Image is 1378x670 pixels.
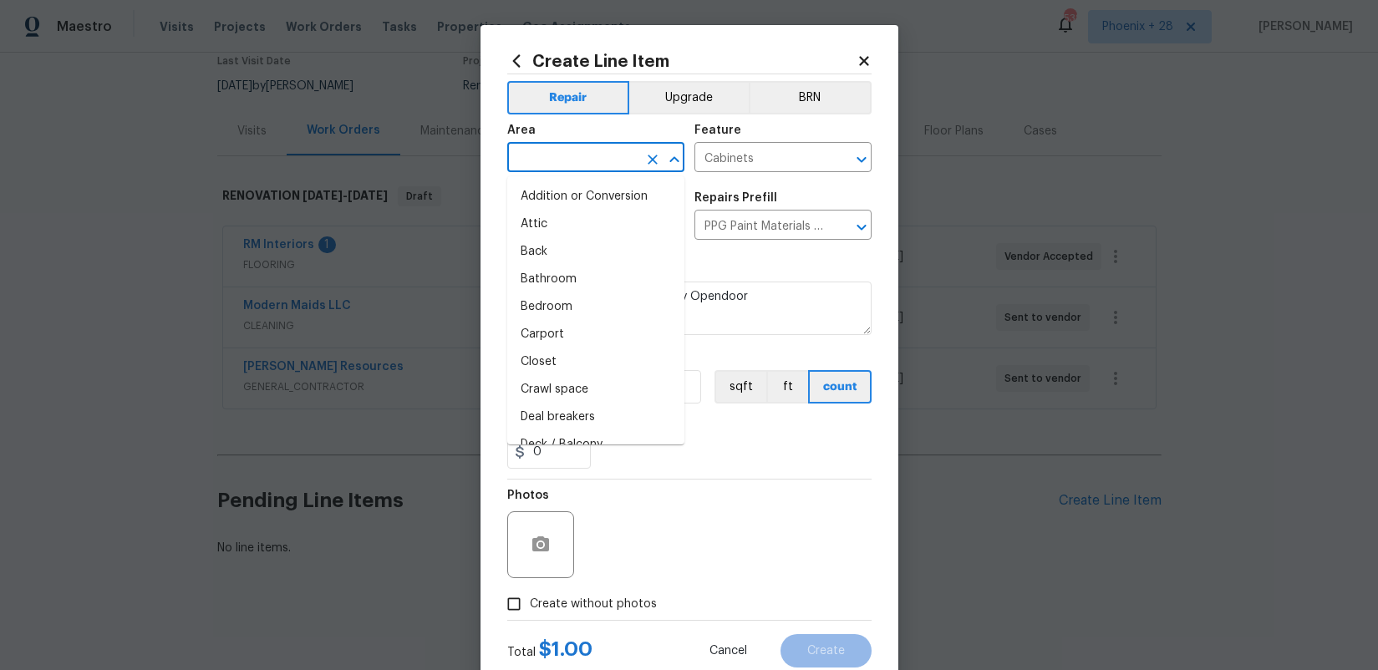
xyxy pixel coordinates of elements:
button: BRN [749,81,872,114]
button: sqft [714,370,766,404]
h5: Area [507,124,536,136]
li: Back [507,238,684,266]
li: Bedroom [507,293,684,321]
button: Open [850,216,873,239]
li: Bathroom [507,266,684,293]
li: Addition or Conversion [507,183,684,211]
h2: Create Line Item [507,52,857,70]
button: Open [850,148,873,171]
li: Carport [507,321,684,348]
h5: Feature [694,124,741,136]
span: Cancel [709,645,747,657]
li: Closet [507,348,684,376]
button: Cancel [683,634,774,667]
h5: Photos [507,490,549,501]
button: Create [781,634,872,667]
button: Close [663,148,686,171]
button: Upgrade [629,81,749,114]
h5: Repairs Prefill [694,192,777,204]
span: $ 1.00 [539,639,592,659]
button: count [808,370,872,404]
li: Attic [507,211,684,238]
span: Create [807,645,845,657]
div: Total [507,641,592,661]
span: Create without photos [530,596,657,613]
li: Deal breakers [507,404,684,431]
button: ft [766,370,808,404]
textarea: PPG Paint Materials ordered by Opendoor [507,282,872,335]
button: Repair [507,81,630,114]
button: Clear [641,148,664,171]
li: Crawl space [507,376,684,404]
li: Deck / Balcony [507,431,684,459]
